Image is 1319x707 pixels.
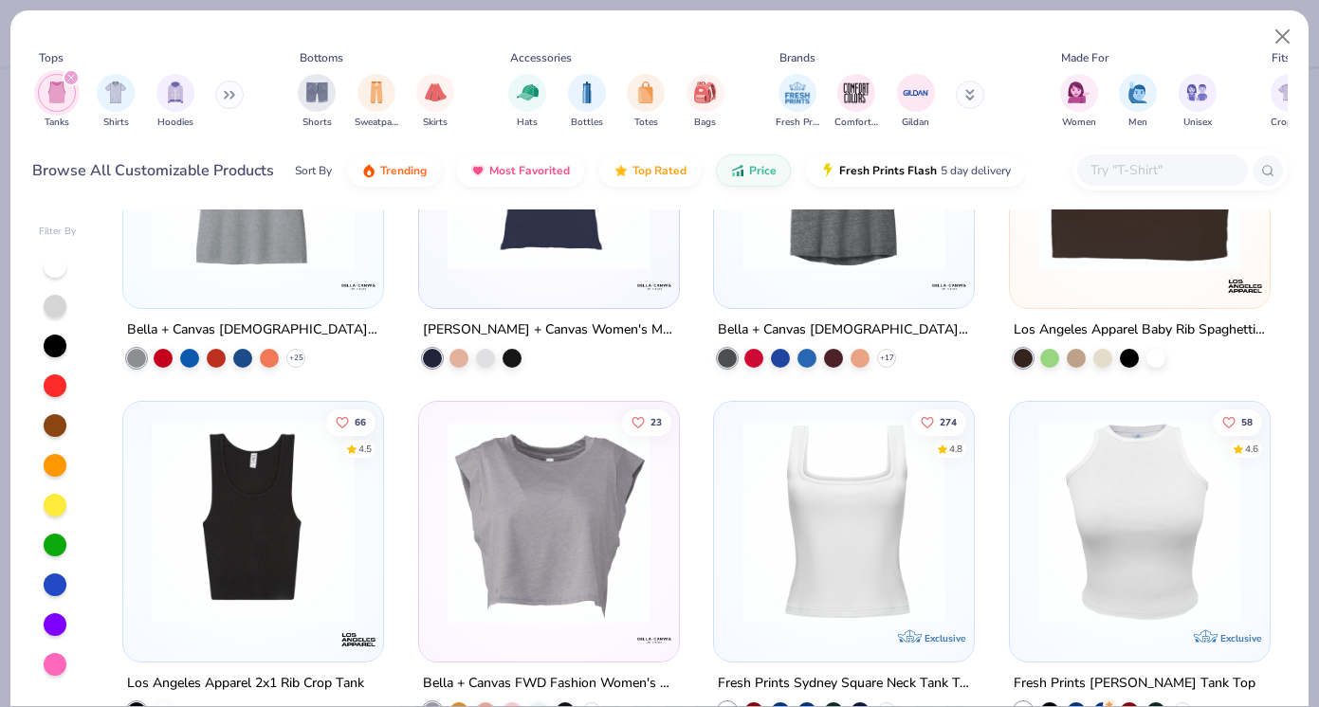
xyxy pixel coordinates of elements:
img: Skirts Image [425,82,447,103]
img: Comfort Colors Image [842,79,870,107]
div: filter for Sweatpants [355,74,398,130]
button: Like [911,408,966,435]
div: 4.5 [358,442,372,456]
div: Made For [1061,49,1108,66]
div: filter for Cropped [1271,74,1309,130]
div: filter for Shorts [298,74,336,130]
img: 6c4b066c-2f15-42b2-bf81-c85d51316157 [142,420,364,623]
button: Close [1265,19,1301,55]
button: filter button [627,74,665,130]
span: Bottles [571,116,603,130]
button: filter button [156,74,194,130]
span: Comfort Colors [834,116,878,130]
span: Tanks [45,116,69,130]
button: filter button [834,74,878,130]
span: Sweatpants [355,116,398,130]
button: filter button [508,74,546,130]
div: filter for Women [1060,74,1098,130]
button: filter button [355,74,398,130]
div: Bella + Canvas [DEMOGRAPHIC_DATA]' Flowy Racerback Tank [127,317,379,341]
img: Bottles Image [577,82,597,103]
img: Shirts Image [105,82,127,103]
span: Trending [380,163,427,178]
span: Women [1062,116,1096,130]
span: 274 [940,417,957,426]
span: Top Rated [632,163,687,178]
div: Fresh Prints [PERSON_NAME] Tank Top [1014,671,1255,695]
img: Shorts Image [306,82,328,103]
span: Hats [517,116,538,130]
button: filter button [97,74,135,130]
img: Los Angeles Apparel logo [339,620,377,658]
span: Totes [634,116,658,130]
span: Shirts [103,116,129,130]
img: Bella + Canvas logo [634,266,672,304]
span: Fresh Prints Flash [839,163,937,178]
div: filter for Gildan [897,74,935,130]
div: Filter By [39,225,77,239]
img: Fresh Prints Image [783,79,812,107]
img: Tanks Image [46,82,67,103]
div: Accessories [510,49,572,66]
img: Bags Image [694,82,715,103]
div: filter for Bags [687,74,724,130]
div: filter for Fresh Prints [776,74,819,130]
div: filter for Hoodies [156,74,194,130]
img: Gildan Image [902,79,930,107]
img: most_fav.gif [470,163,485,178]
button: Like [326,408,376,435]
button: filter button [416,74,454,130]
span: 66 [355,417,366,426]
div: Browse All Customizable Products [32,159,274,182]
div: Los Angeles Apparel Baby Rib Spaghetti Crop Tank [1014,317,1266,341]
button: filter button [1271,74,1309,130]
div: 4.6 [1245,442,1258,456]
div: Tops [39,49,64,66]
span: Most Favorited [489,163,570,178]
div: [PERSON_NAME] + Canvas Women's Mock Neck Tank [423,317,675,341]
div: filter for Totes [627,74,665,130]
div: 4.8 [949,442,962,456]
img: Unisex Image [1186,82,1208,103]
img: Cropped Image [1278,82,1300,103]
img: 806829dd-1c22-4937-9a35-1c80dd7c627b [1029,67,1251,270]
img: Hoodies Image [165,82,186,103]
div: Fits [1272,49,1291,66]
span: Hoodies [157,116,193,130]
button: filter button [298,74,336,130]
span: Cropped [1271,116,1309,130]
button: Top Rated [599,154,701,187]
img: Men Image [1127,82,1148,103]
div: filter for Comfort Colors [834,74,878,130]
img: Sweatpants Image [366,82,387,103]
div: Fresh Prints Sydney Square Neck Tank Top [718,671,970,695]
div: Bella + Canvas FWD Fashion Women's Festival Crop Tank [423,671,675,695]
button: filter button [1179,74,1217,130]
button: Most Favorited [456,154,584,187]
div: filter for Men [1119,74,1157,130]
img: Bella + Canvas logo [339,266,377,304]
button: filter button [687,74,724,130]
img: 00c48c21-1fad-4179-acd5-c9e8fb652160 [438,67,660,270]
img: TopRated.gif [614,163,629,178]
span: 23 [650,417,662,426]
button: filter button [776,74,819,130]
span: + 25 [289,352,303,363]
input: Try "T-Shirt" [1089,159,1235,181]
img: Bella + Canvas logo [930,266,968,304]
div: filter for Hats [508,74,546,130]
div: filter for Shirts [97,74,135,130]
span: Price [749,163,777,178]
span: Bags [694,116,716,130]
button: Price [716,154,791,187]
div: Bella + Canvas [DEMOGRAPHIC_DATA]' Flowy Scoop Muscle Tank [718,317,970,341]
span: 5 day delivery [941,160,1011,182]
span: 58 [1241,417,1253,426]
div: Los Angeles Apparel 2x1 Rib Crop Tank [127,671,364,695]
button: Trending [347,154,441,187]
img: trending.gif [361,163,376,178]
div: filter for Bottles [568,74,606,130]
span: Unisex [1183,116,1212,130]
div: Bottoms [300,49,343,66]
img: c768ab5a-8da2-4a2e-b8dd-29752a77a1e5 [438,420,660,623]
